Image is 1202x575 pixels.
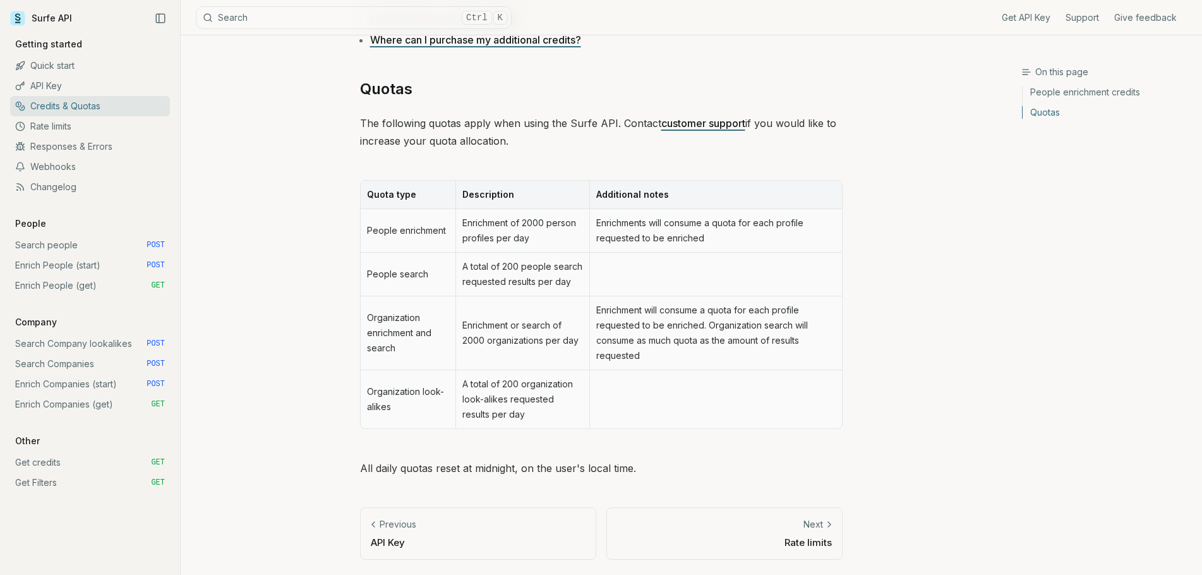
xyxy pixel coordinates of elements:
[10,452,170,473] a: Get credits GET
[10,334,170,354] a: Search Company lookalikes POST
[10,76,170,96] a: API Key
[361,209,456,253] td: People enrichment
[147,240,165,250] span: POST
[1114,11,1177,24] a: Give feedback
[606,507,843,560] a: NextRate limits
[151,399,165,409] span: GET
[147,379,165,389] span: POST
[661,117,745,130] a: customer support
[147,339,165,349] span: POST
[589,209,841,253] td: Enrichments will consume a quota for each profile requested to be enriched
[10,177,170,197] a: Changelog
[361,181,456,209] th: Quota type
[10,394,170,415] a: Enrich Companies (get) GET
[370,33,581,46] a: Where can I purchase my additional credits?
[10,435,45,447] p: Other
[151,457,165,468] span: GET
[1023,86,1192,102] a: People enrichment credits
[361,296,456,370] td: Organization enrichment and search
[10,374,170,394] a: Enrich Companies (start) POST
[589,296,841,370] td: Enrichment will consume a quota for each profile requested to be enriched. Organization search wi...
[462,11,492,25] kbd: Ctrl
[380,518,416,531] p: Previous
[10,38,87,51] p: Getting started
[151,9,170,28] button: Collapse Sidebar
[1066,11,1099,24] a: Support
[10,316,62,329] p: Company
[10,116,170,136] a: Rate limits
[147,260,165,270] span: POST
[10,136,170,157] a: Responses & Errors
[361,253,456,296] td: People search
[10,96,170,116] a: Credits & Quotas
[151,478,165,488] span: GET
[10,157,170,177] a: Webhooks
[196,6,512,29] button: SearchCtrlK
[493,11,507,25] kbd: K
[455,181,589,209] th: Description
[589,181,841,209] th: Additional notes
[10,275,170,296] a: Enrich People (get) GET
[617,536,832,549] p: Rate limits
[803,518,823,531] p: Next
[1021,66,1192,78] h3: On this page
[151,281,165,291] span: GET
[455,253,589,296] td: A total of 200 people search requested results per day
[10,9,72,28] a: Surfe API
[1002,11,1050,24] a: Get API Key
[147,359,165,369] span: POST
[10,255,170,275] a: Enrich People (start) POST
[455,209,589,253] td: Enrichment of 2000 person profiles per day
[360,79,412,99] a: Quotas
[455,370,589,428] td: A total of 200 organization look-alikes requested results per day
[10,354,170,374] a: Search Companies POST
[10,235,170,255] a: Search people POST
[1023,102,1192,119] a: Quotas
[360,459,843,477] p: All daily quotas reset at midnight, on the user's local time.
[360,507,596,560] a: PreviousAPI Key
[10,217,51,230] p: People
[371,536,586,549] p: API Key
[10,473,170,493] a: Get Filters GET
[360,114,843,150] p: The following quotas apply when using the Surfe API. Contact if you would like to increase your q...
[455,296,589,370] td: Enrichment or search of 2000 organizations per day
[10,56,170,76] a: Quick start
[361,370,456,428] td: Organization look-alikes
